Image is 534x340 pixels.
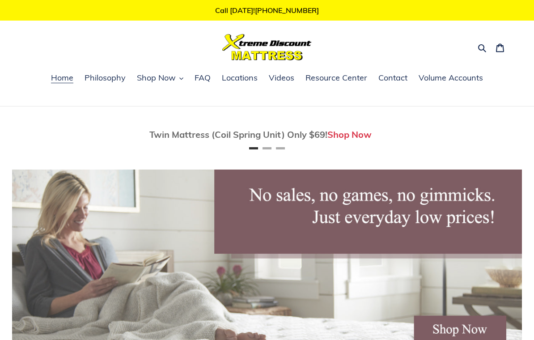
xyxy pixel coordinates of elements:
button: Page 2 [263,147,271,149]
span: Contact [378,72,407,83]
span: Locations [222,72,258,83]
span: FAQ [195,72,211,83]
a: Resource Center [301,72,372,85]
a: Volume Accounts [414,72,487,85]
span: Resource Center [305,72,367,83]
a: Shop Now [327,129,372,140]
a: Locations [217,72,262,85]
a: [PHONE_NUMBER] [255,6,319,15]
a: Home [47,72,78,85]
span: Philosophy [85,72,126,83]
span: Twin Mattress (Coil Spring Unit) Only $69! [149,129,327,140]
img: Xtreme Discount Mattress [222,34,312,60]
a: Videos [264,72,299,85]
a: Philosophy [80,72,130,85]
button: Page 1 [249,147,258,149]
a: FAQ [190,72,215,85]
span: Shop Now [137,72,176,83]
span: Volume Accounts [419,72,483,83]
button: Shop Now [132,72,188,85]
button: Page 3 [276,147,285,149]
a: Contact [374,72,412,85]
span: Home [51,72,73,83]
span: Videos [269,72,294,83]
